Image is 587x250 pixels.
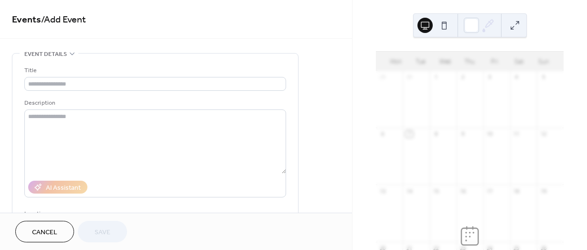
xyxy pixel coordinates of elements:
[531,52,556,71] div: Sun
[486,130,493,138] div: 10
[384,52,408,71] div: Mon
[24,65,284,76] div: Title
[433,187,440,195] div: 15
[379,130,386,138] div: 6
[459,130,467,138] div: 9
[406,130,413,138] div: 7
[513,74,520,81] div: 4
[459,74,467,81] div: 2
[408,52,433,71] div: Tue
[482,52,507,71] div: Fri
[513,130,520,138] div: 11
[540,74,547,81] div: 5
[486,187,493,195] div: 17
[32,228,57,238] span: Cancel
[406,74,413,81] div: 30
[433,130,440,138] div: 8
[41,11,86,29] span: / Add Event
[379,187,386,195] div: 13
[433,52,458,71] div: Wed
[379,74,386,81] div: 29
[406,187,413,195] div: 14
[24,209,284,219] div: Location
[459,187,467,195] div: 16
[458,52,482,71] div: Thu
[513,187,520,195] div: 18
[540,130,547,138] div: 12
[433,74,440,81] div: 1
[486,74,493,81] div: 3
[24,98,284,108] div: Description
[540,187,547,195] div: 19
[24,49,67,59] span: Event details
[15,221,74,242] button: Cancel
[507,52,532,71] div: Sat
[12,11,41,29] a: Events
